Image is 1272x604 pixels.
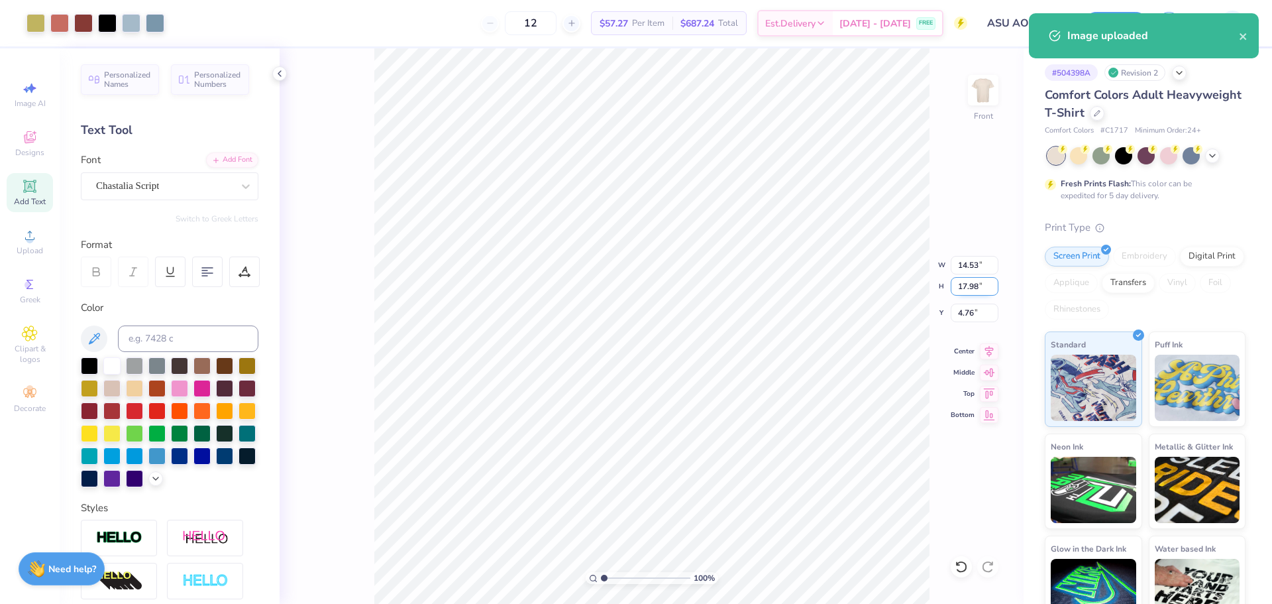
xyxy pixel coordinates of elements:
span: Comfort Colors Adult Heavyweight T-Shirt [1045,87,1242,121]
div: Add Font [206,152,258,168]
span: Minimum Order: 24 + [1135,125,1201,137]
span: Middle [951,368,975,377]
img: Puff Ink [1155,355,1240,421]
label: Font [81,152,101,168]
button: Switch to Greek Letters [176,213,258,224]
div: Text Tool [81,121,258,139]
div: Revision 2 [1104,64,1165,81]
span: Decorate [14,403,46,414]
div: Embroidery [1113,247,1176,267]
div: Color [81,300,258,316]
span: 100 % [694,572,715,584]
img: Neon Ink [1051,457,1136,523]
div: Styles [81,501,258,516]
div: # 504398A [1045,64,1098,81]
span: $687.24 [680,17,714,30]
span: Image AI [15,98,46,109]
span: Glow in the Dark Ink [1051,542,1126,556]
span: Standard [1051,337,1086,351]
div: Applique [1045,273,1098,293]
span: # C1717 [1100,125,1128,137]
strong: Fresh Prints Flash: [1061,178,1131,189]
span: Personalized Names [104,70,151,89]
div: Vinyl [1159,273,1196,293]
input: – – [505,11,556,35]
img: Front [970,77,996,103]
span: Designs [15,147,44,158]
div: Print Type [1045,220,1245,235]
span: Water based Ink [1155,542,1216,556]
img: Standard [1051,355,1136,421]
span: $57.27 [600,17,628,30]
input: e.g. 7428 c [118,326,258,352]
span: Metallic & Glitter Ink [1155,440,1233,453]
span: Clipart & logos [7,343,53,365]
img: Shadow [182,530,229,546]
div: Digital Print [1180,247,1244,267]
span: FREE [919,19,933,28]
span: Upload [17,245,43,256]
img: 3d Illusion [96,571,142,592]
span: [DATE] - [DATE] [839,17,911,30]
div: Image uploaded [1067,28,1239,44]
div: This color can be expedited for 5 day delivery. [1061,178,1224,202]
img: Stroke [96,530,142,546]
input: Untitled Design [977,10,1075,36]
span: Top [951,389,975,398]
strong: Need help? [48,563,96,575]
img: Negative Space [182,574,229,589]
div: Screen Print [1045,247,1109,267]
div: Foil [1200,273,1231,293]
span: Comfort Colors [1045,125,1094,137]
span: Bottom [951,410,975,420]
span: Per Item [632,17,664,30]
div: Transfers [1102,273,1155,293]
button: close [1239,28,1248,44]
span: Neon Ink [1051,440,1083,453]
span: Puff Ink [1155,337,1183,351]
span: Total [718,17,738,30]
span: Add Text [14,196,46,207]
div: Front [974,110,993,122]
div: Format [81,237,260,253]
img: Metallic & Glitter Ink [1155,457,1240,523]
span: Est. Delivery [765,17,816,30]
div: Rhinestones [1045,300,1109,320]
span: Greek [20,294,40,305]
span: Personalized Numbers [194,70,241,89]
span: Center [951,347,975,356]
